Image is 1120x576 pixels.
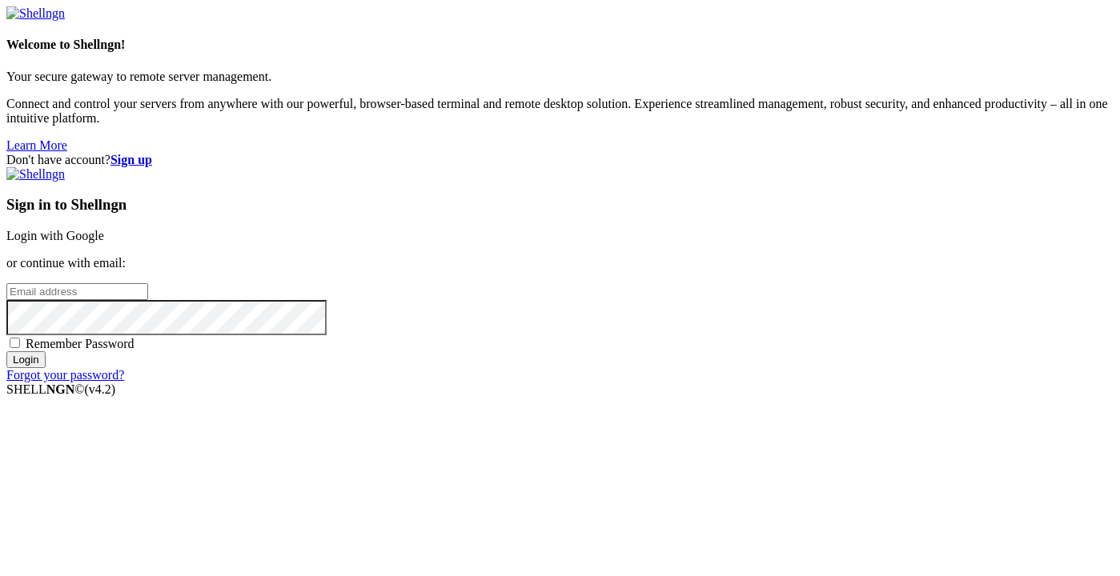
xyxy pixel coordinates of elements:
a: Forgot your password? [6,368,124,382]
a: Learn More [6,138,67,152]
input: Login [6,351,46,368]
a: Sign up [110,153,152,166]
p: or continue with email: [6,256,1114,270]
p: Your secure gateway to remote server management. [6,70,1114,84]
div: Don't have account? [6,153,1114,167]
h4: Welcome to Shellngn! [6,38,1114,52]
span: 4.2.0 [85,382,116,396]
h3: Sign in to Shellngn [6,196,1114,214]
a: Login with Google [6,229,104,242]
input: Remember Password [10,338,20,348]
span: Remember Password [26,337,134,350]
img: Shellngn [6,6,65,21]
input: Email address [6,283,148,300]
img: Shellngn [6,167,65,182]
span: SHELL © [6,382,115,396]
p: Connect and control your servers from anywhere with our powerful, browser-based terminal and remo... [6,97,1114,126]
b: NGN [46,382,75,396]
